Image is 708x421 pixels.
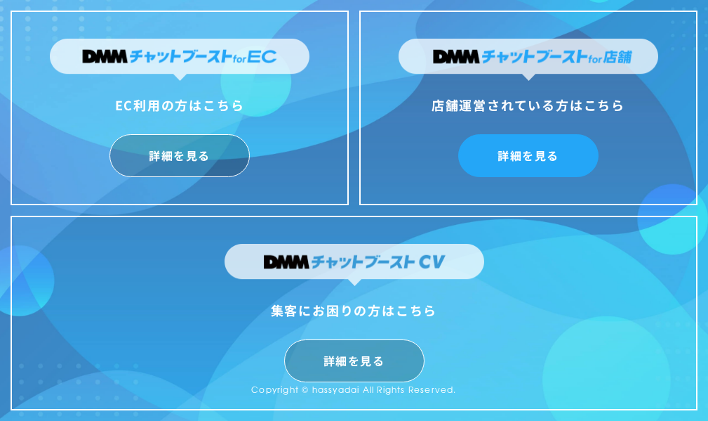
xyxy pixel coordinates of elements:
[251,383,456,396] small: Copyright © hassyadai All Rights Reserved.
[399,39,658,81] img: DMMチャットブーストfor店舗
[399,93,658,116] div: 店舗運営されている方はこちら
[225,244,484,286] img: DMMチャットブーストCV
[50,93,309,116] div: EC利用の方はこちら
[109,134,250,177] a: 詳細を見る
[50,39,309,81] img: DMMチャットブーストforEC
[225,299,484,321] div: 集客にお困りの方はこちら
[284,339,425,382] a: 詳細を見る
[458,134,599,177] a: 詳細を見る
